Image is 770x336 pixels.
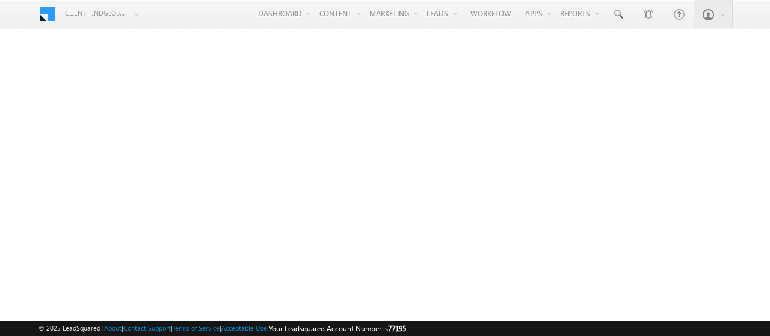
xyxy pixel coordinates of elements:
a: About [104,324,122,332]
span: © 2025 LeadSquared | | | | | [38,323,406,334]
span: Your Leadsquared Account Number is [269,324,406,333]
span: 77195 [388,324,406,333]
a: Terms of Service [173,324,220,332]
span: Client - indglobal2 (77195) [65,7,128,19]
a: Acceptable Use [221,324,267,332]
a: Contact Support [123,324,171,332]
